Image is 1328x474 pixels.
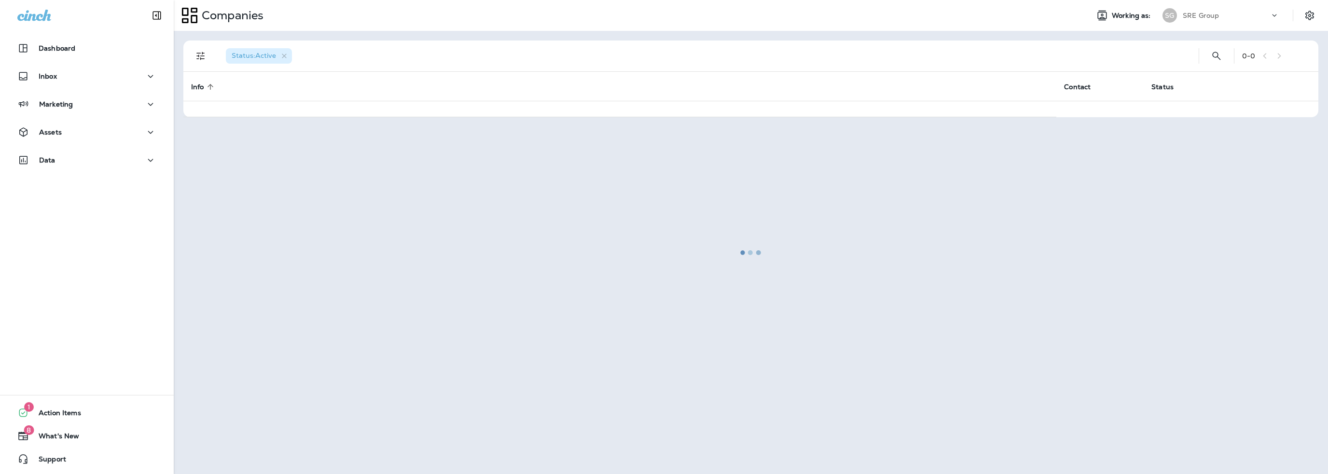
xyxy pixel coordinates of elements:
p: Dashboard [39,44,75,52]
p: Inbox [39,72,57,80]
span: Action Items [29,409,81,420]
p: Data [39,156,55,164]
span: 1 [24,402,34,412]
span: Working as: [1112,12,1153,20]
span: Support [29,455,66,467]
button: Dashboard [10,39,164,58]
button: Marketing [10,95,164,114]
button: 1Action Items [10,403,164,422]
button: Settings [1301,7,1318,24]
span: 8 [24,425,34,435]
p: Companies [198,8,263,23]
span: What's New [29,432,79,444]
button: Support [10,449,164,469]
div: SG [1162,8,1177,23]
button: 8What's New [10,426,164,446]
button: Collapse Sidebar [143,6,170,25]
p: SRE Group [1183,12,1219,19]
p: Assets [39,128,62,136]
button: Data [10,150,164,170]
button: Assets [10,122,164,142]
button: Inbox [10,67,164,86]
p: Marketing [39,100,73,108]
